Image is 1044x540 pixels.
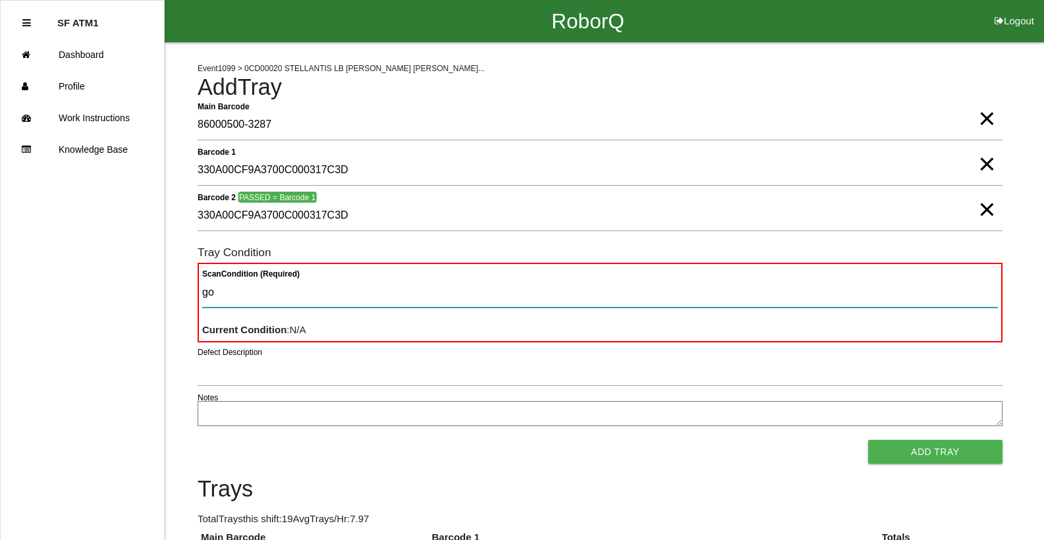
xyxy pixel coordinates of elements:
[1,70,164,102] a: Profile
[198,512,1003,527] p: Total Trays this shift: 19 Avg Trays /Hr: 7.97
[198,147,236,156] b: Barcode 1
[198,192,236,202] b: Barcode 2
[198,392,218,404] label: Notes
[868,440,1003,464] button: Add Tray
[1,102,164,134] a: Work Instructions
[198,64,485,73] span: Event 1099 > 0CD00020 STELLANTIS LB [PERSON_NAME] [PERSON_NAME]...
[198,101,250,111] b: Main Barcode
[978,183,995,209] span: Clear Input
[1,134,164,165] a: Knowledge Base
[978,92,995,119] span: Clear Input
[198,346,262,358] label: Defect Description
[202,324,287,335] b: Current Condition
[202,324,306,335] span: : N/A
[198,110,1003,140] input: Required
[198,477,1003,502] h4: Trays
[1,39,164,70] a: Dashboard
[57,7,99,28] p: SF ATM1
[978,138,995,164] span: Clear Input
[22,7,31,39] div: Close
[198,246,1003,259] h6: Tray Condition
[198,75,1003,100] h4: Add Tray
[238,192,316,203] span: PASSED = Barcode 1
[202,269,300,279] b: Scan Condition (Required)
